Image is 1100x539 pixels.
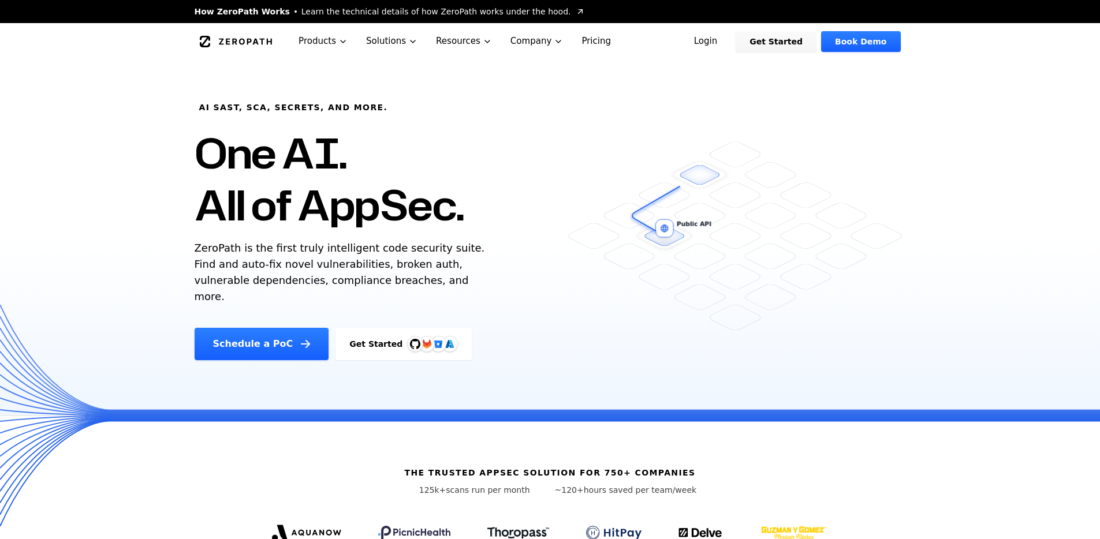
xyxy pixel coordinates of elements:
img: Azure [445,339,454,349]
img: Thoropass [487,527,549,538]
span: How ZeroPath Works [195,6,290,17]
p: hours saved per team/week [555,484,697,496]
span: ~120+ [555,485,584,495]
a: Get Started [736,31,816,52]
h6: AI SAST, SCA, Secrets, and more. [199,102,388,113]
span: Learn the technical details of how ZeroPath works under the hood. [301,6,571,17]
p: scans run per month [404,484,546,496]
h6: The trusted AppSec solution for 750+ companies [404,467,695,478]
img: GitHub [410,339,420,349]
a: Pricing [572,23,620,59]
p: ZeroPath is the first truly intelligent code security suite. Find and auto-fix novel vulnerabilit... [195,240,490,305]
a: How ZeroPath WorksLearn the technical details of how ZeroPath works under the hood. [195,6,585,17]
button: Company [501,23,573,59]
a: Schedule a PoC [195,328,329,360]
img: GitLab [415,332,438,355]
a: Book Demo [821,31,900,52]
a: Login [680,31,732,52]
span: 125k+ [419,485,446,495]
button: Solutions [357,23,427,59]
nav: Global [181,23,920,59]
svg: Bitbucket [432,338,445,350]
button: Resources [427,23,501,59]
a: Get StartedGitHubGitLabAzure [335,328,472,360]
button: Products [289,23,357,59]
h1: One AI. All of AppSec. [195,127,464,231]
